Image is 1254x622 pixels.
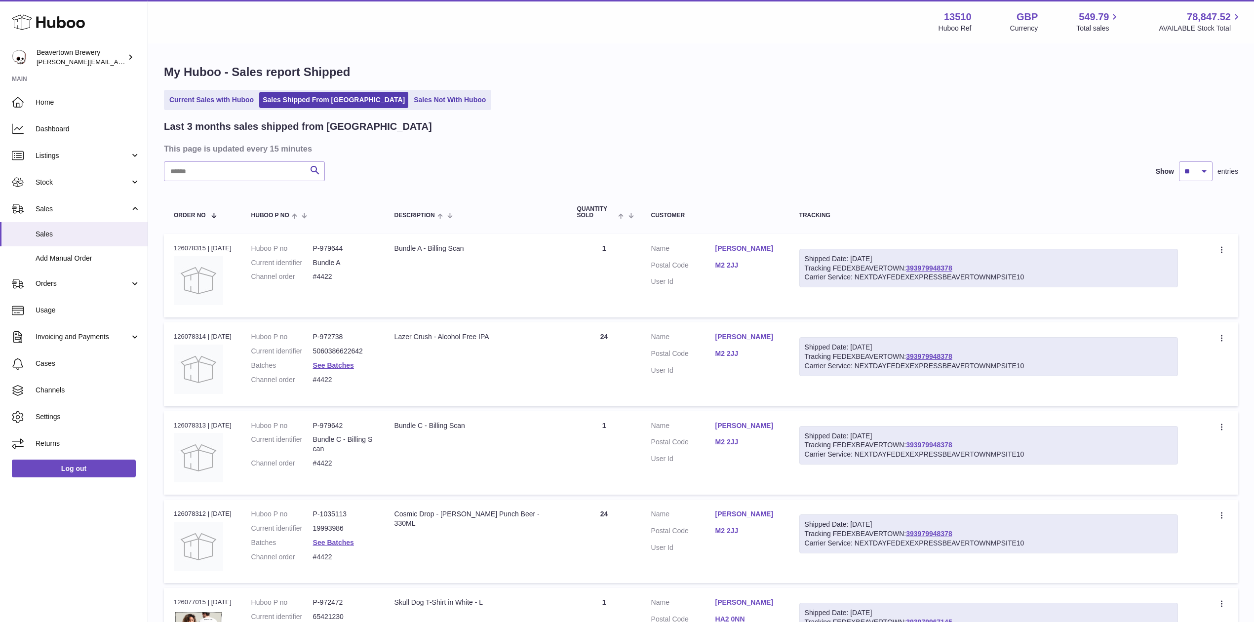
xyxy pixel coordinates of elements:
img: no-photo.jpg [174,256,223,305]
span: Sales [36,204,130,214]
a: M2 2JJ [715,526,780,536]
img: no-photo.jpg [174,345,223,394]
dd: #4422 [313,552,375,562]
label: Show [1156,167,1174,176]
dt: Batches [251,361,313,370]
td: 1 [567,411,641,495]
dd: 5060386622642 [313,347,375,356]
dt: Postal Code [651,261,715,272]
h1: My Huboo - Sales report Shipped [164,64,1238,80]
div: Shipped Date: [DATE] [805,343,1173,352]
div: Tracking FEDEXBEAVERTOWN: [799,249,1178,288]
dd: 19993986 [313,524,375,533]
a: 393979948378 [906,264,952,272]
div: Shipped Date: [DATE] [805,431,1173,441]
dt: User Id [651,454,715,464]
dt: Channel order [251,375,313,385]
span: Sales [36,230,140,239]
span: Settings [36,412,140,422]
a: Log out [12,460,136,477]
div: 126078315 | [DATE] [174,244,232,253]
div: Lazer Crush - Alcohol Free IPA [394,332,557,342]
a: Sales Shipped From [GEOGRAPHIC_DATA] [259,92,408,108]
td: 24 [567,322,641,406]
dd: P-979642 [313,421,375,430]
dt: Batches [251,538,313,547]
span: Returns [36,439,140,448]
span: Usage [36,306,140,315]
dd: #4422 [313,459,375,468]
dd: P-972472 [313,598,375,607]
dd: Bundle C - Billing Scan [313,435,375,454]
dt: Postal Code [651,437,715,449]
a: M2 2JJ [715,261,780,270]
div: Shipped Date: [DATE] [805,608,1173,618]
div: Carrier Service: NEXTDAYFEDEXEXPRESSBEAVERTOWNMPSITE10 [805,539,1173,548]
img: no-photo.jpg [174,433,223,482]
div: Currency [1010,24,1038,33]
a: 78,847.52 AVAILABLE Stock Total [1159,10,1242,33]
td: 24 [567,500,641,583]
img: Matthew.McCormack@beavertownbrewery.co.uk [12,50,27,65]
strong: 13510 [944,10,972,24]
strong: GBP [1017,10,1038,24]
dd: 65421230 [313,612,375,622]
div: Carrier Service: NEXTDAYFEDEXEXPRESSBEAVERTOWNMPSITE10 [805,361,1173,371]
a: [PERSON_NAME] [715,244,780,253]
span: entries [1217,167,1238,176]
a: [PERSON_NAME] [715,598,780,607]
dt: Huboo P no [251,332,313,342]
a: 393979948378 [906,352,952,360]
a: Sales Not With Huboo [410,92,489,108]
a: 549.79 Total sales [1076,10,1120,33]
div: Huboo Ref [939,24,972,33]
dt: Name [651,332,715,344]
dd: Bundle A [313,258,375,268]
span: Orders [36,279,130,288]
span: AVAILABLE Stock Total [1159,24,1242,33]
span: Stock [36,178,130,187]
dd: P-1035113 [313,509,375,519]
div: 126078313 | [DATE] [174,421,232,430]
span: Total sales [1076,24,1120,33]
span: Quantity Sold [577,206,616,219]
dt: User Id [651,277,715,286]
dt: Current identifier [251,435,313,454]
span: Home [36,98,140,107]
dt: Channel order [251,272,313,281]
span: Channels [36,386,140,395]
dt: Current identifier [251,347,313,356]
div: Bundle A - Billing Scan [394,244,557,253]
td: 1 [567,234,641,317]
div: Carrier Service: NEXTDAYFEDEXEXPRESSBEAVERTOWNMPSITE10 [805,272,1173,282]
h3: This page is updated every 15 minutes [164,143,1236,154]
div: Skull Dog T-Shirt in White - L [394,598,557,607]
div: 126077015 | [DATE] [174,598,232,607]
div: Tracking FEDEXBEAVERTOWN: [799,337,1178,376]
dt: Channel order [251,459,313,468]
h2: Last 3 months sales shipped from [GEOGRAPHIC_DATA] [164,120,432,133]
div: Tracking FEDEXBEAVERTOWN: [799,514,1178,553]
div: Shipped Date: [DATE] [805,254,1173,264]
dd: P-972738 [313,332,375,342]
dt: Current identifier [251,612,313,622]
a: 393979948378 [906,441,952,449]
span: Huboo P no [251,212,289,219]
a: See Batches [313,361,354,369]
div: Beavertown Brewery [37,48,125,67]
span: [PERSON_NAME][EMAIL_ADDRESS][PERSON_NAME][DOMAIN_NAME] [37,58,251,66]
dt: Huboo P no [251,598,313,607]
dt: Current identifier [251,524,313,533]
img: no-photo.jpg [174,522,223,571]
dt: Huboo P no [251,244,313,253]
dt: Current identifier [251,258,313,268]
dt: Name [651,244,715,256]
a: M2 2JJ [715,349,780,358]
div: Shipped Date: [DATE] [805,520,1173,529]
dt: User Id [651,543,715,552]
dt: Name [651,598,715,610]
div: Cosmic Drop - [PERSON_NAME] Punch Beer - 330ML [394,509,557,528]
dd: P-979644 [313,244,375,253]
span: 78,847.52 [1187,10,1231,24]
div: Tracking [799,212,1178,219]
